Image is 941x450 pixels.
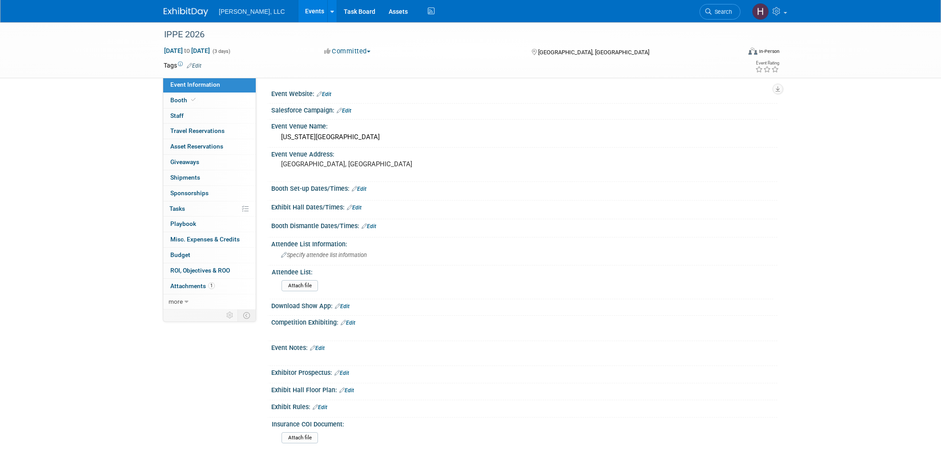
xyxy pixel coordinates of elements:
[271,316,777,327] div: Competition Exhibiting:
[163,108,256,124] a: Staff
[271,341,777,353] div: Event Notes:
[191,97,196,102] i: Booth reservation complete
[271,148,777,159] div: Event Venue Address:
[271,219,777,231] div: Booth Dismantle Dates/Times:
[170,81,220,88] span: Event Information
[170,220,196,227] span: Playbook
[278,130,771,144] div: [US_STATE][GEOGRAPHIC_DATA]
[271,182,777,193] div: Booth Set-up Dates/Times:
[271,201,777,212] div: Exhibit Hall Dates/Times:
[163,201,256,217] a: Tasks
[161,27,727,43] div: IPPE 2026
[755,61,779,65] div: Event Rating
[170,236,240,243] span: Misc. Expenses & Credits
[183,47,191,54] span: to
[170,127,225,134] span: Travel Reservations
[688,46,780,60] div: Event Format
[163,248,256,263] a: Budget
[170,174,200,181] span: Shipments
[163,186,256,201] a: Sponsorships
[538,49,649,56] span: [GEOGRAPHIC_DATA], [GEOGRAPHIC_DATA]
[271,237,777,249] div: Attendee List Information:
[222,309,238,321] td: Personalize Event Tab Strip
[163,155,256,170] a: Giveaways
[752,3,769,20] img: Hannah Mulholland
[163,124,256,139] a: Travel Reservations
[272,265,773,277] div: Attendee List:
[170,267,230,274] span: ROI, Objectives & ROO
[170,158,199,165] span: Giveaways
[170,189,209,197] span: Sponsorships
[164,8,208,16] img: ExhibitDay
[362,223,376,229] a: Edit
[169,298,183,305] span: more
[163,294,256,309] a: more
[281,252,367,258] span: Specify attendee list information
[271,400,777,412] div: Exhibit Rules:
[339,387,354,394] a: Edit
[271,366,777,378] div: Exhibitor Prospectus:
[271,383,777,395] div: Exhibit Hall Floor Plan:
[341,320,355,326] a: Edit
[163,232,256,247] a: Misc. Expenses & Credits
[272,418,773,429] div: Insurance COI Document:
[748,48,757,55] img: Format-Inperson.png
[271,120,777,131] div: Event Venue Name:
[164,47,210,55] span: [DATE] [DATE]
[163,93,256,108] a: Booth
[313,404,327,410] a: Edit
[281,160,472,168] pre: [GEOGRAPHIC_DATA], [GEOGRAPHIC_DATA]
[334,370,349,376] a: Edit
[271,299,777,311] div: Download Show App:
[187,63,201,69] a: Edit
[271,87,777,99] div: Event Website:
[163,139,256,154] a: Asset Reservations
[163,77,256,92] a: Event Information
[337,108,351,114] a: Edit
[212,48,230,54] span: (3 days)
[317,91,331,97] a: Edit
[310,345,325,351] a: Edit
[271,104,777,115] div: Salesforce Campaign:
[163,263,256,278] a: ROI, Objectives & ROO
[759,48,780,55] div: In-Person
[208,282,215,289] span: 1
[238,309,256,321] td: Toggle Event Tabs
[335,303,350,309] a: Edit
[170,143,223,150] span: Asset Reservations
[163,170,256,185] a: Shipments
[170,96,197,104] span: Booth
[712,8,732,15] span: Search
[170,251,190,258] span: Budget
[352,186,366,192] a: Edit
[347,205,362,211] a: Edit
[163,217,256,232] a: Playbook
[164,61,201,70] td: Tags
[321,47,374,56] button: Committed
[170,112,184,119] span: Staff
[163,279,256,294] a: Attachments1
[169,205,185,212] span: Tasks
[170,282,215,289] span: Attachments
[700,4,740,20] a: Search
[219,8,285,15] span: [PERSON_NAME], LLC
